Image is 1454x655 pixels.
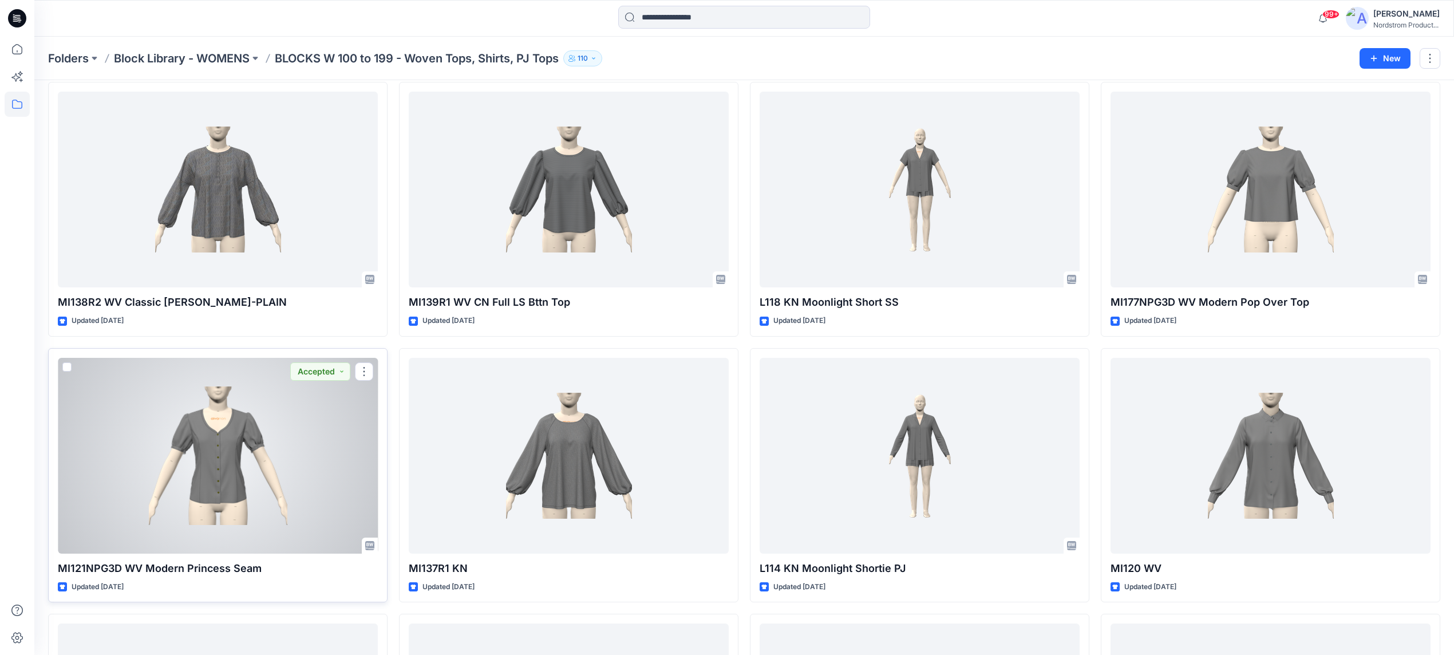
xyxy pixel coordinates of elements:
[114,50,250,66] a: Block Library - WOMENS
[760,358,1080,554] a: L114 KN Moonlight Shortie PJ
[409,294,729,310] p: MI139R1 WV CN Full LS Bttn Top
[1322,10,1340,19] span: 99+
[1111,92,1431,287] a: MI177NPG3D WV Modern Pop Over Top
[409,561,729,577] p: MI137R1 KN
[58,358,378,554] a: MI121NPG3D WV Modern Princess Seam
[1360,48,1410,69] button: New
[1373,21,1440,29] div: Nordstrom Product...
[409,358,729,554] a: MI137R1 KN
[275,50,559,66] p: BLOCKS W 100 to 199 - Woven Tops, Shirts, PJ Tops
[1373,7,1440,21] div: [PERSON_NAME]
[409,92,729,287] a: MI139R1 WV CN Full LS Bttn Top
[578,52,588,65] p: 110
[1124,315,1176,327] p: Updated [DATE]
[773,581,825,593] p: Updated [DATE]
[1111,561,1431,577] p: MI120 WV
[48,50,89,66] a: Folders
[422,581,475,593] p: Updated [DATE]
[563,50,602,66] button: 110
[58,294,378,310] p: MI138R2 WV Classic [PERSON_NAME]-PLAIN
[1111,294,1431,310] p: MI177NPG3D WV Modern Pop Over Top
[422,315,475,327] p: Updated [DATE]
[58,92,378,287] a: MI138R2 WV Classic Dolman LS-PLAIN
[72,315,124,327] p: Updated [DATE]
[760,294,1080,310] p: L118 KN Moonlight Short SS
[1346,7,1369,30] img: avatar
[773,315,825,327] p: Updated [DATE]
[1124,581,1176,593] p: Updated [DATE]
[760,92,1080,287] a: L118 KN Moonlight Short SS
[72,581,124,593] p: Updated [DATE]
[1111,358,1431,554] a: MI120 WV
[760,561,1080,577] p: L114 KN Moonlight Shortie PJ
[58,561,378,577] p: MI121NPG3D WV Modern Princess Seam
